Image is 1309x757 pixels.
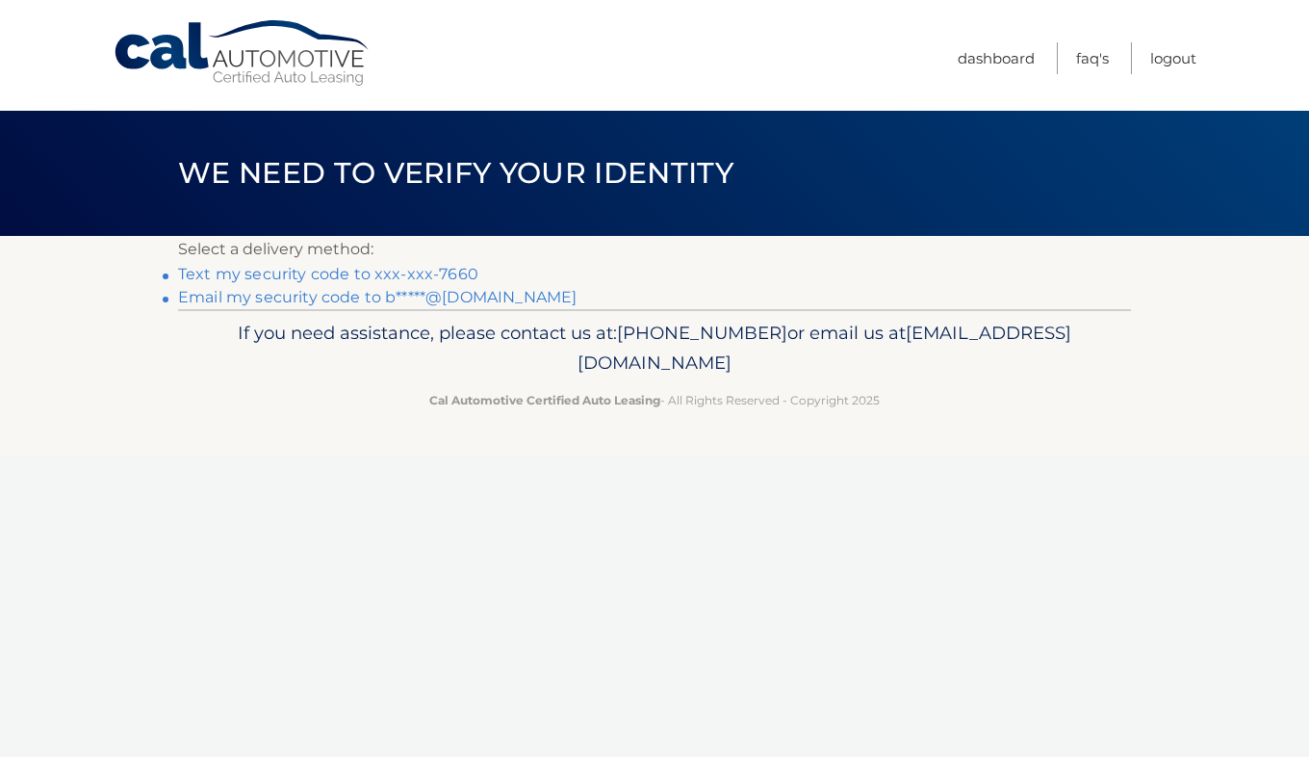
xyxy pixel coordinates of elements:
strong: Cal Automotive Certified Auto Leasing [429,393,660,407]
a: Cal Automotive [113,19,372,88]
a: Email my security code to b*****@[DOMAIN_NAME] [178,288,577,306]
p: If you need assistance, please contact us at: or email us at [191,318,1118,379]
span: We need to verify your identity [178,155,733,191]
p: - All Rights Reserved - Copyright 2025 [191,390,1118,410]
a: FAQ's [1076,42,1109,74]
a: Logout [1150,42,1196,74]
a: Text my security code to xxx-xxx-7660 [178,265,478,283]
p: Select a delivery method: [178,236,1131,263]
a: Dashboard [958,42,1035,74]
span: [PHONE_NUMBER] [617,322,787,344]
